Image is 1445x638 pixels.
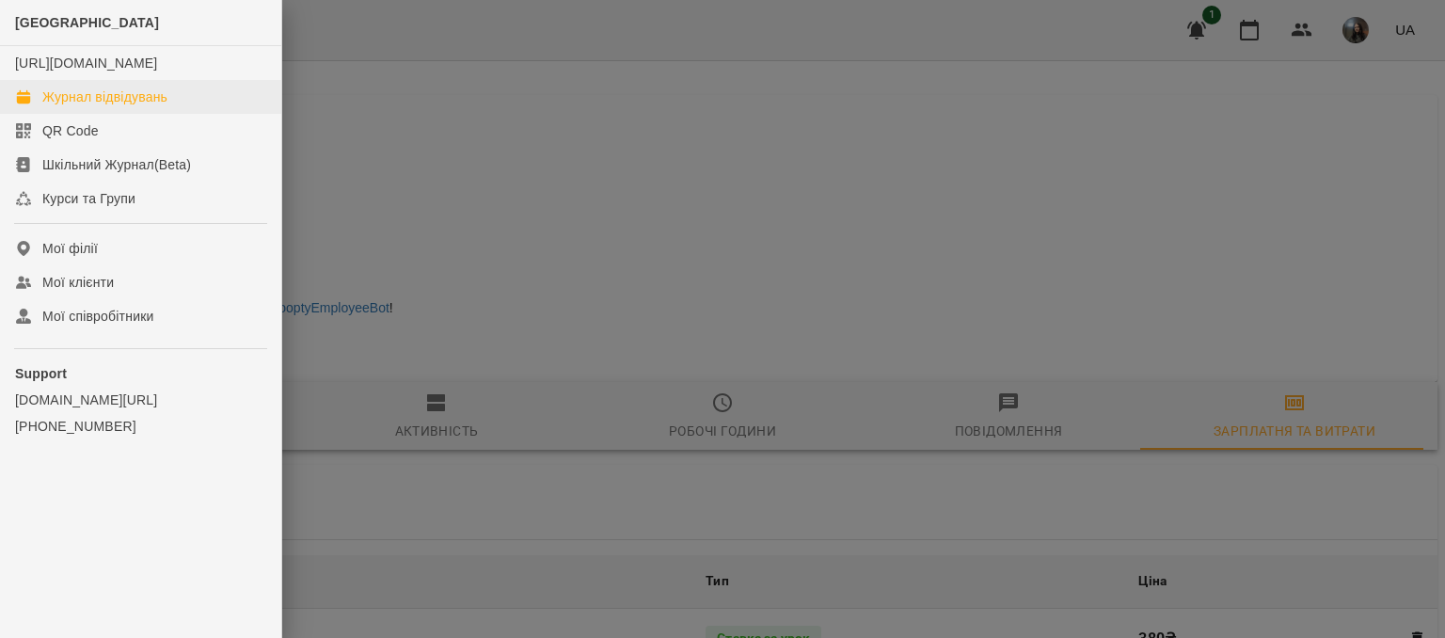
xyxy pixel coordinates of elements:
[42,155,191,174] div: Шкільний Журнал(Beta)
[15,364,266,383] p: Support
[15,56,157,71] a: [URL][DOMAIN_NAME]
[15,391,266,409] a: [DOMAIN_NAME][URL]
[42,273,114,292] div: Мої клієнти
[15,417,266,436] a: [PHONE_NUMBER]
[42,307,154,326] div: Мої співробітники
[42,88,167,106] div: Журнал відвідувань
[42,189,135,208] div: Курси та Групи
[15,15,159,30] span: [GEOGRAPHIC_DATA]
[42,121,99,140] div: QR Code
[42,239,98,258] div: Мої філії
